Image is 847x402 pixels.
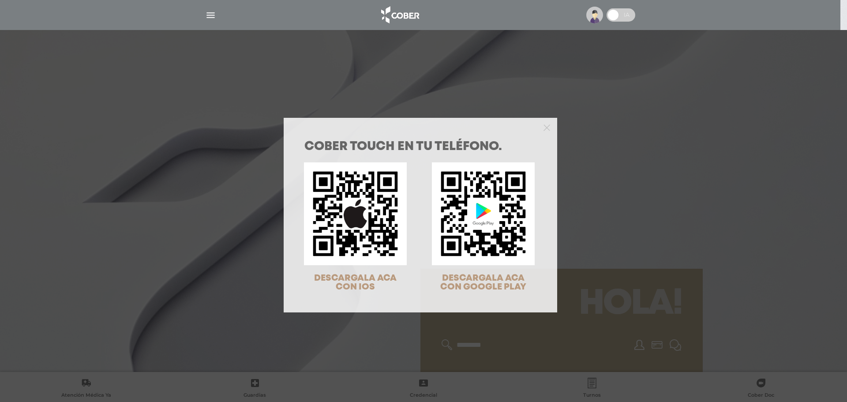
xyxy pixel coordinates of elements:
[314,274,397,291] span: DESCARGALA ACA CON IOS
[304,162,407,265] img: qr-code
[432,162,535,265] img: qr-code
[304,141,536,153] h1: COBER TOUCH en tu teléfono.
[440,274,526,291] span: DESCARGALA ACA CON GOOGLE PLAY
[543,123,550,131] button: Close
